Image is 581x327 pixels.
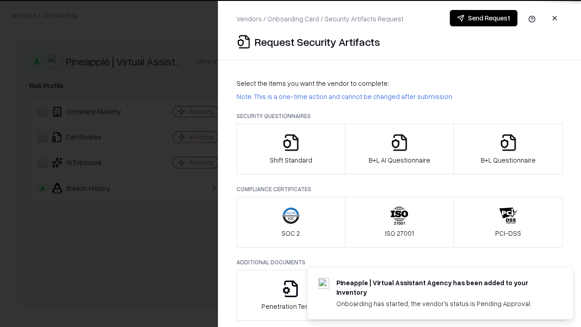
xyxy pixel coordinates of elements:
p: PCI-DSS [495,228,521,238]
p: SOC 2 [281,228,300,238]
p: Vendors / Onboarding Card / Security Artifacts Request [236,14,404,24]
p: Additional Documents [236,258,563,266]
button: SOC 2 [236,197,345,248]
div: Pineapple | Virtual Assistant Agency has been added to your inventory [336,278,551,297]
button: Penetration Testing [236,270,345,321]
p: B+L Questionnaire [481,155,536,165]
button: B+L Questionnaire [453,124,563,174]
button: B+L AI Questionnaire [345,124,454,174]
p: Penetration Testing [261,302,320,311]
p: Select the items you want the vendor to complete: [236,79,563,88]
button: ISO 27001 [345,197,454,248]
p: Shift Standard [270,155,312,165]
p: Note: This is a one-time action and cannot be changed after submission. [236,92,563,101]
img: trypineapple.com [318,278,329,289]
div: Onboarding has started, the vendor's status is Pending Approval. [336,299,551,308]
p: Compliance Certificates [236,185,563,193]
p: B+L AI Questionnaire [369,155,430,165]
p: Request Security Artifacts [255,35,380,49]
button: Send Request [450,10,517,26]
button: Shift Standard [236,124,345,174]
p: ISO 27001 [385,228,414,238]
p: Security Questionnaires [236,112,563,120]
button: PCI-DSS [453,197,563,248]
